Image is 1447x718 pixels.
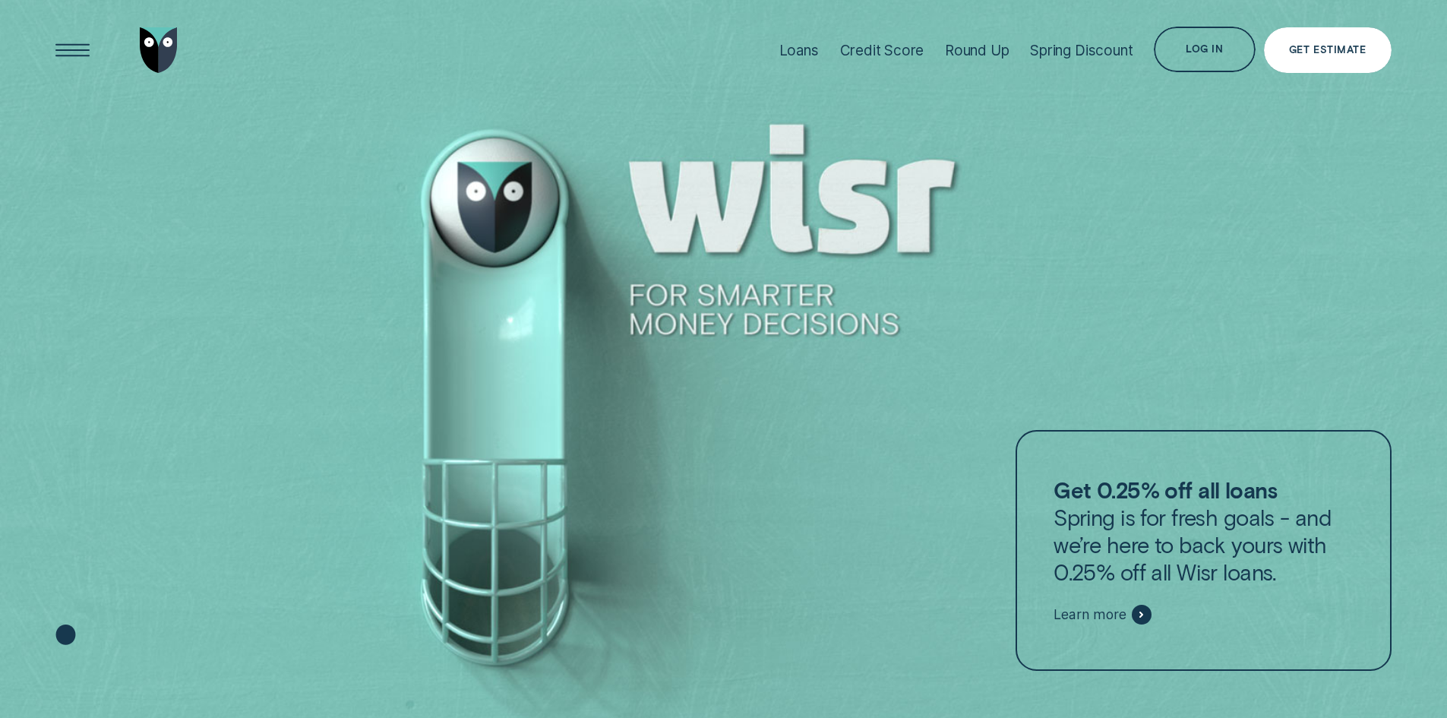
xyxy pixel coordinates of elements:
[1264,27,1392,73] a: Get Estimate
[1154,27,1255,72] button: Log in
[945,42,1009,59] div: Round Up
[1054,476,1277,503] strong: Get 0.25% off all loans
[1289,46,1366,55] div: Get Estimate
[779,42,819,59] div: Loans
[1016,430,1391,672] a: Get 0.25% off all loansSpring is for fresh goals - and we’re here to back yours with 0.25% off al...
[1054,606,1126,623] span: Learn more
[840,42,924,59] div: Credit Score
[1030,42,1133,59] div: Spring Discount
[1054,476,1353,586] p: Spring is for fresh goals - and we’re here to back yours with 0.25% off all Wisr loans.
[50,27,96,73] button: Open Menu
[140,27,178,73] img: Wisr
